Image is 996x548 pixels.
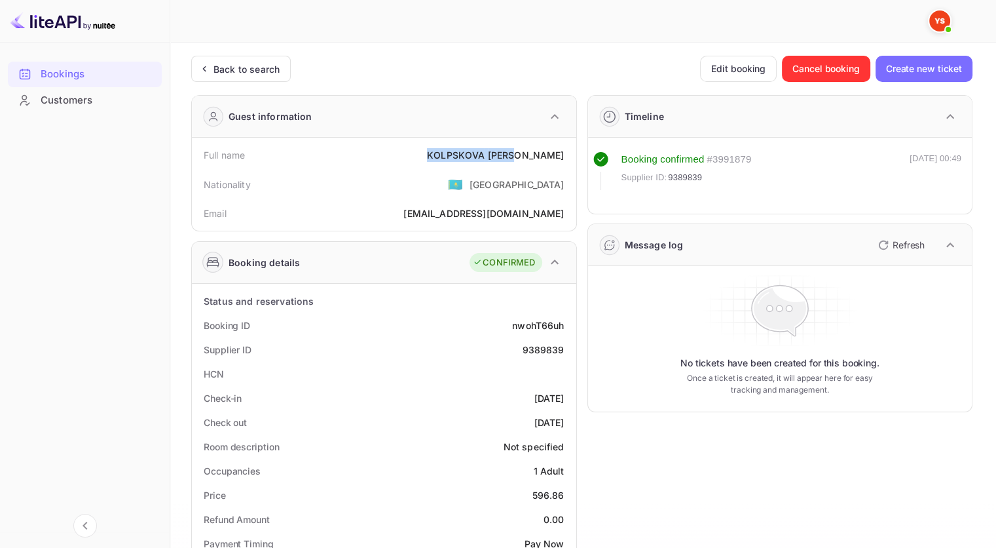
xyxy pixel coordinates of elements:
[621,152,705,167] div: Booking confirmed
[534,416,564,429] div: [DATE]
[544,513,564,526] div: 0.00
[473,256,535,269] div: CONFIRMED
[512,319,564,332] div: nwohT66uh
[10,10,115,31] img: LiteAPI logo
[229,256,300,269] div: Booking details
[204,391,242,405] div: Check-in
[680,357,879,370] p: No tickets have been created for this booking.
[668,171,702,184] span: 9389839
[204,488,226,502] div: Price
[532,488,564,502] div: 596.86
[533,464,564,478] div: 1 Adult
[8,62,162,87] div: Bookings
[73,514,97,538] button: Collapse navigation
[41,67,155,82] div: Bookings
[707,152,751,167] div: # 3991879
[621,171,667,184] span: Supplier ID:
[677,372,883,396] p: Once a ticket is created, it will appear here for easy tracking and management.
[625,109,664,123] div: Timeline
[8,88,162,112] a: Customers
[204,513,270,526] div: Refund Amount
[910,152,961,190] div: [DATE] 00:49
[204,343,251,357] div: Supplier ID
[625,238,684,252] div: Message log
[204,178,251,191] div: Nationality
[204,148,245,162] div: Full name
[204,464,261,478] div: Occupancies
[41,93,155,108] div: Customers
[427,148,564,162] div: KOLPSKOVA [PERSON_NAME]
[470,178,564,191] div: [GEOGRAPHIC_DATA]
[204,367,224,381] div: HCN
[204,319,250,332] div: Booking ID
[893,238,925,252] p: Refresh
[700,56,777,82] button: Edit booking
[204,206,227,220] div: Email
[204,440,279,454] div: Room description
[534,391,564,405] div: [DATE]
[876,56,972,82] button: Create new ticket
[213,62,280,76] div: Back to search
[204,294,314,308] div: Status and reservations
[448,172,463,196] span: United States
[403,206,564,220] div: [EMAIL_ADDRESS][DOMAIN_NAME]
[8,88,162,113] div: Customers
[229,109,312,123] div: Guest information
[204,416,247,429] div: Check out
[929,10,950,31] img: Yandex Support
[782,56,870,82] button: Cancel booking
[8,62,162,86] a: Bookings
[870,235,930,256] button: Refresh
[522,343,564,357] div: 9389839
[504,440,564,454] div: Not specified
